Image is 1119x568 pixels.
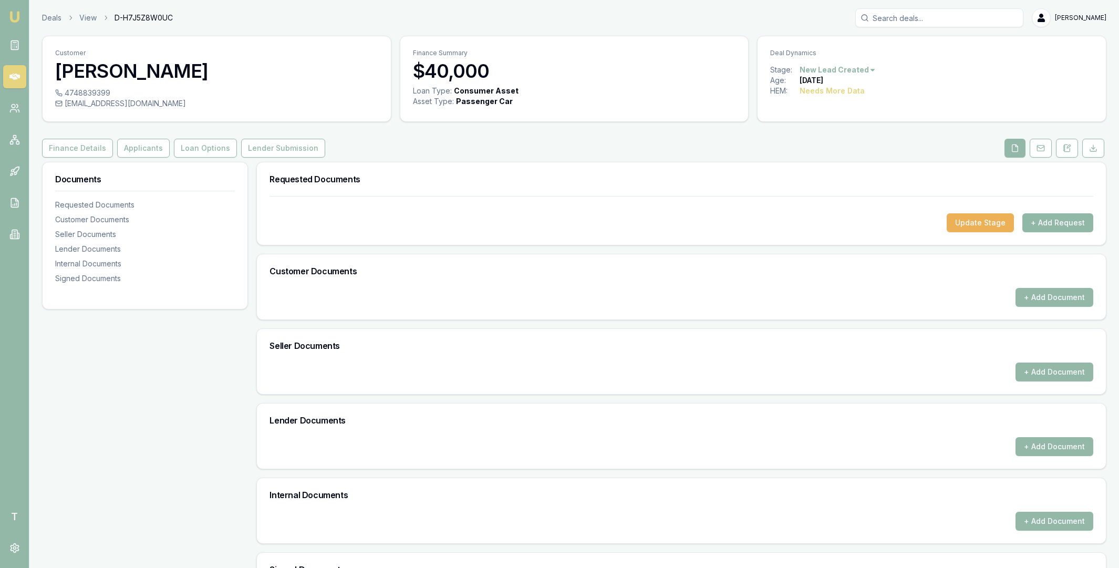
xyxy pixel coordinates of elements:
h3: $40,000 [413,60,736,81]
h3: [PERSON_NAME] [55,60,378,81]
button: Finance Details [42,139,113,158]
h3: Lender Documents [270,416,1093,425]
span: T [3,505,26,528]
h3: Requested Documents [270,175,1093,183]
h3: Customer Documents [270,267,1093,275]
span: D-H7J5Z8W0UC [115,13,173,23]
a: Lender Submission [239,139,327,158]
a: View [79,13,97,23]
a: Applicants [115,139,172,158]
button: Update Stage [947,213,1014,232]
p: Deal Dynamics [770,49,1093,57]
div: Passenger Car [456,96,513,107]
div: Consumer Asset [454,86,519,96]
button: + Add Request [1022,213,1093,232]
p: Customer [55,49,378,57]
a: Deals [42,13,61,23]
div: [EMAIL_ADDRESS][DOMAIN_NAME] [55,98,378,109]
div: Signed Documents [55,273,235,284]
div: 4748839399 [55,88,378,98]
button: + Add Document [1016,437,1093,456]
div: Loan Type: [413,86,452,96]
h3: Internal Documents [270,491,1093,499]
div: Seller Documents [55,229,235,240]
div: Asset Type : [413,96,454,107]
div: HEM: [770,86,800,96]
img: emu-icon-u.png [8,11,21,23]
button: + Add Document [1016,288,1093,307]
button: New Lead Created [800,65,876,75]
div: Age: [770,75,800,86]
p: Finance Summary [413,49,736,57]
nav: breadcrumb [42,13,173,23]
button: Lender Submission [241,139,325,158]
button: Applicants [117,139,170,158]
button: + Add Document [1016,363,1093,381]
div: Internal Documents [55,259,235,269]
button: Loan Options [174,139,237,158]
h3: Seller Documents [270,342,1093,350]
h3: Documents [55,175,235,183]
div: Customer Documents [55,214,235,225]
a: Loan Options [172,139,239,158]
input: Search deals [855,8,1023,27]
div: Lender Documents [55,244,235,254]
div: Requested Documents [55,200,235,210]
div: Needs More Data [800,86,865,96]
div: Stage: [770,65,800,75]
a: Finance Details [42,139,115,158]
button: + Add Document [1016,512,1093,531]
span: [PERSON_NAME] [1055,14,1106,22]
div: [DATE] [800,75,823,86]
